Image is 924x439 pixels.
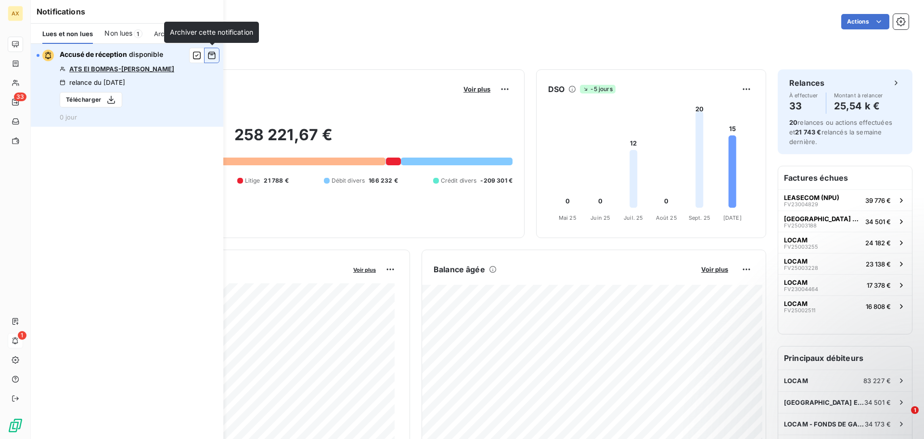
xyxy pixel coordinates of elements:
span: -209 301 € [480,176,513,185]
button: [GEOGRAPHIC_DATA] ET [GEOGRAPHIC_DATA]FV2500318834 501 € [778,211,912,232]
button: LOCAMFV2300446417 378 € [778,274,912,295]
button: Voir plus [461,85,493,93]
div: AX [8,6,23,21]
span: Litige [245,176,260,185]
span: LOCAM - FONDS DE GARANTIE PST NORD [784,420,865,428]
button: Actions [841,14,889,29]
tspan: Mai 25 [559,214,577,221]
span: 20 [789,119,797,126]
tspan: Août 25 [656,214,677,221]
h6: Relances [789,77,824,89]
h6: Notifications [37,6,218,17]
span: Montant à relancer [834,93,883,98]
span: disponible [129,50,163,58]
span: Voir plus [463,85,490,93]
a: ATS EI BOMPAS-[PERSON_NAME] [69,65,174,73]
span: Non lues [104,28,132,38]
span: LEASECOM (NPU) [784,194,839,201]
span: LOCAM [784,236,808,244]
span: relances ou actions effectuées et relancés la semaine dernière. [789,119,892,146]
button: LOCAMFV2500322823 138 € [778,253,912,274]
button: LOCAMFV2500325524 182 € [778,232,912,253]
span: LOCAM [784,300,808,307]
span: 21 743 € [795,128,821,136]
span: FV25003228 [784,265,818,271]
span: -5 jours [580,85,615,93]
button: Voir plus [350,265,379,274]
h6: DSO [548,83,565,95]
span: FV25002511 [784,307,815,313]
span: 23 138 € [866,260,891,268]
span: Accusé de réception [60,50,127,58]
span: 39 776 € [865,197,891,204]
h6: Factures échues [778,166,912,189]
tspan: Juin 25 [590,214,610,221]
button: Accusé de réception disponibleATS EI BOMPAS-[PERSON_NAME]relance du [DATE]Télécharger0 jour [31,44,223,127]
span: 34 501 € [865,218,891,226]
iframe: Intercom live chat [891,406,914,429]
span: Voir plus [353,266,376,273]
button: LEASECOM (NPU)FV2300482939 776 € [778,189,912,211]
span: LOCAM [784,279,808,286]
span: 0 jour [60,113,77,121]
span: Débit divers [332,176,365,185]
span: 24 182 € [865,239,891,247]
h6: Balance âgée [434,264,485,275]
tspan: Sept. 25 [689,214,710,221]
span: 166 232 € [369,176,398,185]
span: 1 [911,406,919,414]
span: 33 [14,93,26,101]
h2: 258 221,67 € [54,125,513,154]
span: 17 378 € [867,281,891,289]
span: 1 [18,331,26,340]
span: 1 [134,29,142,38]
button: LOCAMFV2500251116 808 € [778,295,912,317]
span: 21 788 € [264,176,288,185]
span: Archiver cette notification [170,28,253,36]
span: FV23004464 [784,286,818,292]
span: Lues et non lues [42,30,93,38]
button: Télécharger [60,92,122,107]
div: relance du [DATE] [60,79,125,86]
span: [GEOGRAPHIC_DATA] ET [GEOGRAPHIC_DATA] [784,215,861,223]
h4: 25,54 k € [834,98,883,114]
span: Voir plus [701,266,728,273]
iframe: Intercom notifications message [731,346,924,413]
span: Archivées [154,30,184,38]
span: FV23004829 [784,201,818,207]
span: LOCAM [784,257,808,265]
span: 34 173 € [865,420,891,428]
span: 16 808 € [866,303,891,310]
span: FV25003188 [784,223,817,228]
button: Voir plus [698,265,731,274]
h4: 33 [789,98,818,114]
tspan: Juil. 25 [624,214,643,221]
img: Logo LeanPay [8,418,23,433]
span: Crédit divers [441,176,477,185]
tspan: [DATE] [723,214,742,221]
span: À effectuer [789,93,818,98]
span: FV25003255 [784,244,818,250]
